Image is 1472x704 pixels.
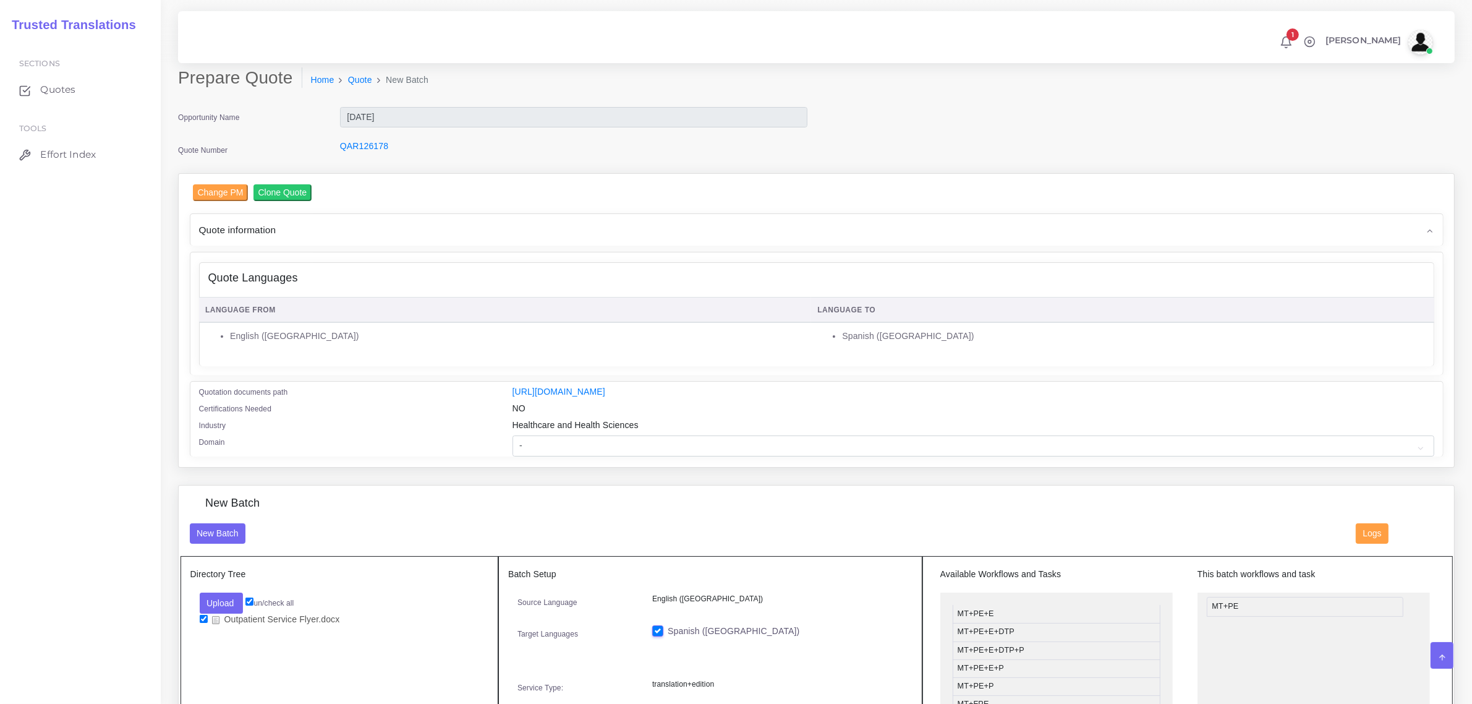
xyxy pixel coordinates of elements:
[245,598,294,609] label: un/check all
[842,330,1427,343] li: Spanish ([GEOGRAPHIC_DATA])
[953,642,1160,660] li: MT+PE+E+DTP+P
[1356,523,1389,544] button: Logs
[205,497,260,510] h4: New Batch
[1408,30,1433,54] img: avatar
[1275,35,1297,49] a: 1
[190,528,246,538] a: New Batch
[199,437,225,448] label: Domain
[3,17,136,32] h2: Trusted Translations
[652,593,903,606] p: English ([GEOGRAPHIC_DATA])
[940,569,1173,580] h5: Available Workflows and Tasks
[1287,28,1299,41] span: 1
[190,569,489,580] h5: Directory Tree
[178,145,228,156] label: Quote Number
[517,682,563,693] label: Service Type:
[953,605,1160,624] li: MT+PE+E
[311,74,334,87] a: Home
[503,419,1444,436] div: Healthcare and Health Sciences
[193,184,249,201] input: Change PM
[199,387,288,398] label: Quotation documents path
[199,223,276,237] span: Quote information
[503,402,1444,419] div: NO
[1325,36,1402,45] span: [PERSON_NAME]
[208,614,344,625] a: Outpatient Service Flyer.docx
[348,74,372,87] a: Quote
[190,214,1443,246] div: Quote information
[19,124,47,133] span: Tools
[190,523,246,544] button: New Batch
[245,598,253,606] input: un/check all
[340,141,388,151] a: QAR126178
[652,678,903,691] p: translation+edition
[200,593,244,614] button: Upload
[178,67,302,88] h2: Prepare Quote
[9,142,151,168] a: Effort Index
[1363,528,1382,538] span: Logs
[3,15,136,35] a: Trusted Translations
[230,330,804,343] li: English ([GEOGRAPHIC_DATA])
[199,403,272,414] label: Certifications Needed
[953,677,1160,696] li: MT+PE+P
[508,569,913,580] h5: Batch Setup
[668,625,799,638] label: Spanish ([GEOGRAPHIC_DATA])
[1198,569,1430,580] h5: This batch workflows and task
[199,298,811,323] th: Language From
[40,83,75,97] span: Quotes
[517,597,577,608] label: Source Language
[9,77,151,103] a: Quotes
[19,59,60,68] span: Sections
[513,387,605,397] a: [URL][DOMAIN_NAME]
[178,112,240,123] label: Opportunity Name
[1207,597,1403,617] li: MT+PE
[199,420,226,431] label: Industry
[208,272,298,285] h4: Quote Languages
[1319,30,1437,54] a: [PERSON_NAME]avatar
[953,659,1160,678] li: MT+PE+E+P
[517,629,578,640] label: Target Languages
[811,298,1434,323] th: Language To
[253,184,312,201] input: Clone Quote
[953,623,1160,642] li: MT+PE+E+DTP
[372,74,428,87] li: New Batch
[40,148,96,161] span: Effort Index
